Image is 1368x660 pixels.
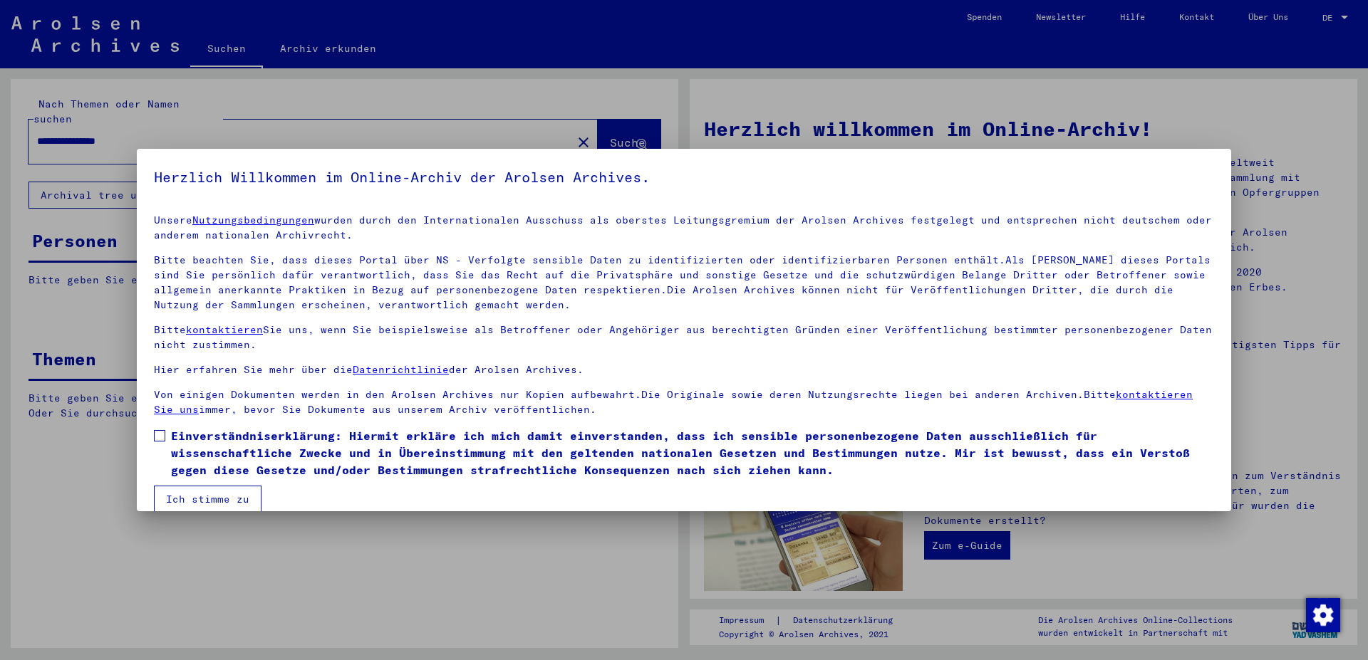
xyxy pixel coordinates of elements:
[154,166,1214,189] h5: Herzlich Willkommen im Online-Archiv der Arolsen Archives.
[171,427,1214,478] span: Einverständniserklärung: Hiermit erkläre ich mich damit einverstanden, dass ich sensible personen...
[154,387,1214,417] p: Von einigen Dokumenten werden in den Arolsen Archives nur Kopien aufbewahrt.Die Originale sowie d...
[1305,597,1339,632] div: Zustimmung ändern
[154,213,1214,243] p: Unsere wurden durch den Internationalen Ausschuss als oberstes Leitungsgremium der Arolsen Archiv...
[192,214,314,226] a: Nutzungsbedingungen
[1306,598,1340,632] img: Zustimmung ändern
[154,362,1214,377] p: Hier erfahren Sie mehr über die der Arolsen Archives.
[154,486,261,513] button: Ich stimme zu
[353,363,449,376] a: Datenrichtlinie
[154,253,1214,313] p: Bitte beachten Sie, dass dieses Portal über NS - Verfolgte sensible Daten zu identifizierten oder...
[154,388,1193,416] a: kontaktieren Sie uns
[154,323,1214,352] p: Bitte Sie uns, wenn Sie beispielsweise als Betroffener oder Angehöriger aus berechtigten Gründen ...
[186,323,263,336] a: kontaktieren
